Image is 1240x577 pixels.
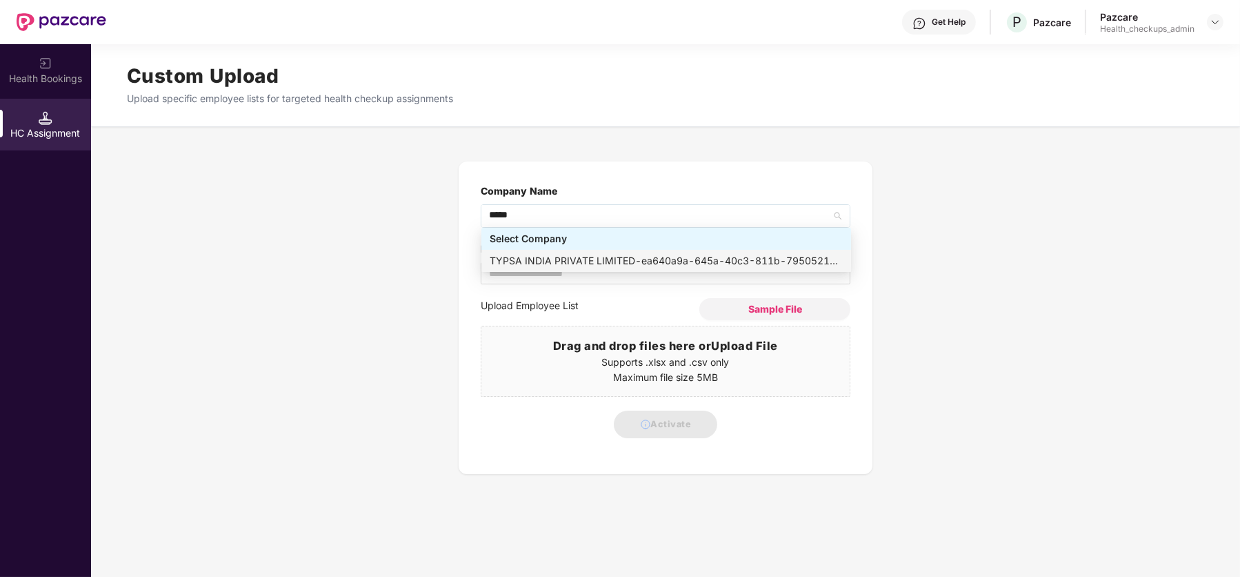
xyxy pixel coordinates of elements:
[481,338,850,355] h3: Drag and drop files here or
[1100,10,1194,23] div: Pazcare
[748,302,802,315] span: Sample File
[481,326,850,397] span: Drag and drop files here orUpload FileSupports .xlsx and .csv onlyMaximum file size 5MB
[490,253,843,268] div: TYPSA INDIA PRIVATE LIMITED - ea640a9a-645a-40c3-811b-7950521055bd
[1100,23,1194,35] div: Health_checkups_admin
[481,298,699,320] label: Upload Employee List
[614,411,717,438] button: Activate
[932,17,966,28] div: Get Help
[699,298,850,320] button: Sample File
[1012,14,1021,30] span: P
[39,57,52,70] img: svg+xml;base64,PHN2ZyB3aWR0aD0iMjAiIGhlaWdodD0iMjAiIHZpZXdCb3g9IjAgMCAyMCAyMCIgZmlsbD0ibm9uZSIgeG...
[481,242,850,257] label: Report Email ID
[481,355,850,370] p: Supports .xlsx and .csv only
[712,339,779,353] span: Upload File
[17,13,106,31] img: New Pazcare Logo
[481,185,557,197] label: Company Name
[481,370,850,385] p: Maximum file size 5MB
[912,17,926,30] img: svg+xml;base64,PHN2ZyBpZD0iSGVscC0zMngzMiIgeG1sbnM9Imh0dHA6Ly93d3cudzMub3JnLzIwMDAvc3ZnIiB3aWR0aD...
[1033,16,1071,29] div: Pazcare
[481,228,851,250] div: Select Company
[39,111,52,125] img: svg+xml;base64,PHN2ZyB3aWR0aD0iMTQuNSIgaGVpZ2h0PSIxNC41IiB2aWV3Qm94PSIwIDAgMTYgMTYiIGZpbGw9Im5vbm...
[127,61,1204,91] h1: Custom Upload
[490,231,843,246] div: Select Company
[1210,17,1221,28] img: svg+xml;base64,PHN2ZyBpZD0iRHJvcGRvd24tMzJ4MzIiIHhtbG5zPSJodHRwOi8vd3d3LnczLm9yZy8yMDAwL3N2ZyIgd2...
[127,91,1204,106] p: Upload specific employee lists for targeted health checkup assignments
